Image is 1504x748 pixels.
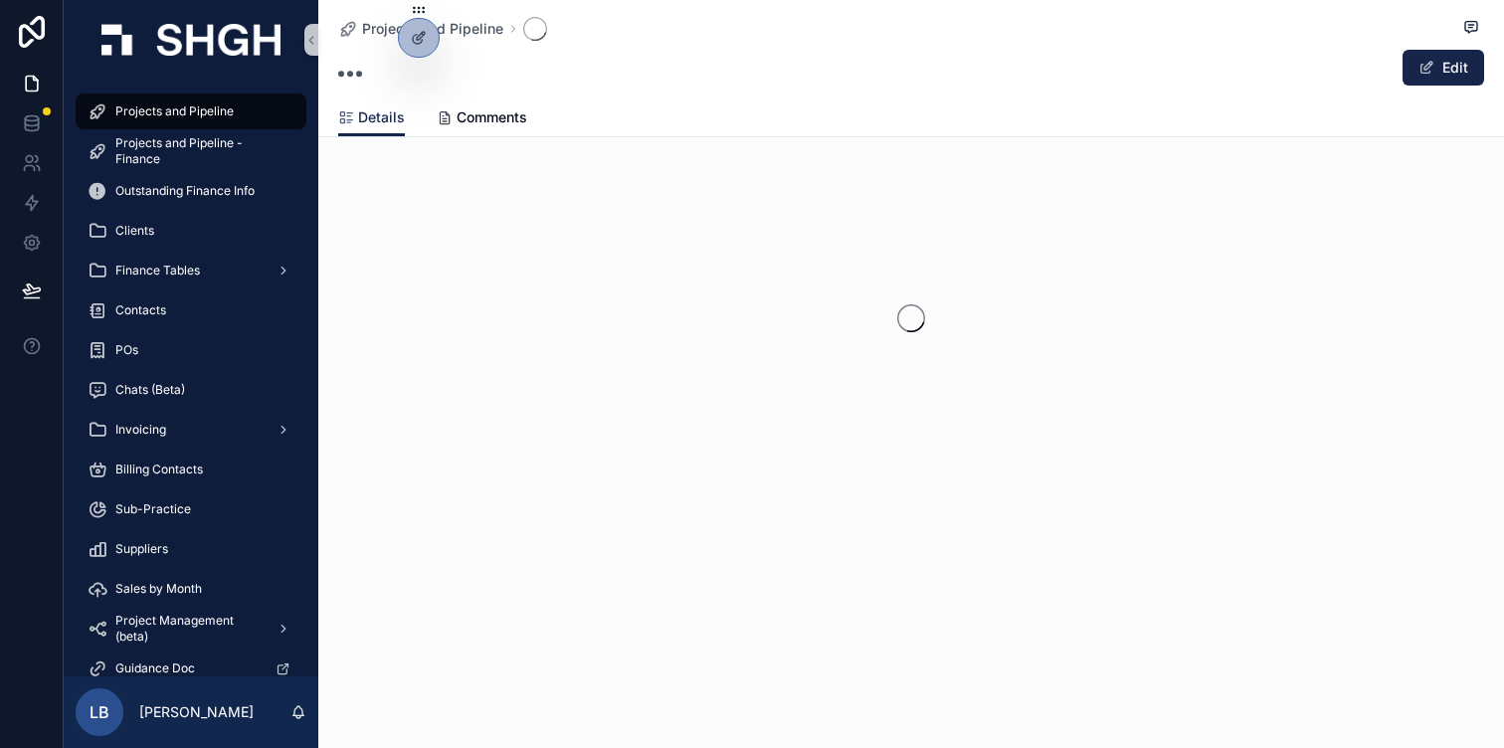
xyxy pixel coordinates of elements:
[90,700,109,724] span: LB
[115,183,255,199] span: Outstanding Finance Info
[362,19,503,39] span: Projects and Pipeline
[338,99,405,137] a: Details
[101,24,281,56] img: App logo
[76,452,306,487] a: Billing Contacts
[76,611,306,647] a: Project Management (beta)
[76,651,306,686] a: Guidance Doc
[76,372,306,408] a: Chats (Beta)
[457,107,527,127] span: Comments
[115,263,200,279] span: Finance Tables
[76,213,306,249] a: Clients
[76,491,306,527] a: Sub-Practice
[139,702,254,722] p: [PERSON_NAME]
[115,342,138,358] span: POs
[115,103,234,119] span: Projects and Pipeline
[76,133,306,169] a: Projects and Pipeline - Finance
[64,80,318,676] div: scrollable content
[76,412,306,448] a: Invoicing
[115,302,166,318] span: Contacts
[115,581,202,597] span: Sales by Month
[115,541,168,557] span: Suppliers
[76,332,306,368] a: POs
[115,135,286,167] span: Projects and Pipeline - Finance
[115,422,166,438] span: Invoicing
[437,99,527,139] a: Comments
[76,292,306,328] a: Contacts
[115,382,185,398] span: Chats (Beta)
[76,93,306,129] a: Projects and Pipeline
[115,613,261,645] span: Project Management (beta)
[1403,50,1484,86] button: Edit
[358,107,405,127] span: Details
[76,571,306,607] a: Sales by Month
[115,501,191,517] span: Sub-Practice
[115,660,195,676] span: Guidance Doc
[76,531,306,567] a: Suppliers
[338,19,503,39] a: Projects and Pipeline
[115,223,154,239] span: Clients
[115,462,203,477] span: Billing Contacts
[76,253,306,288] a: Finance Tables
[76,173,306,209] a: Outstanding Finance Info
